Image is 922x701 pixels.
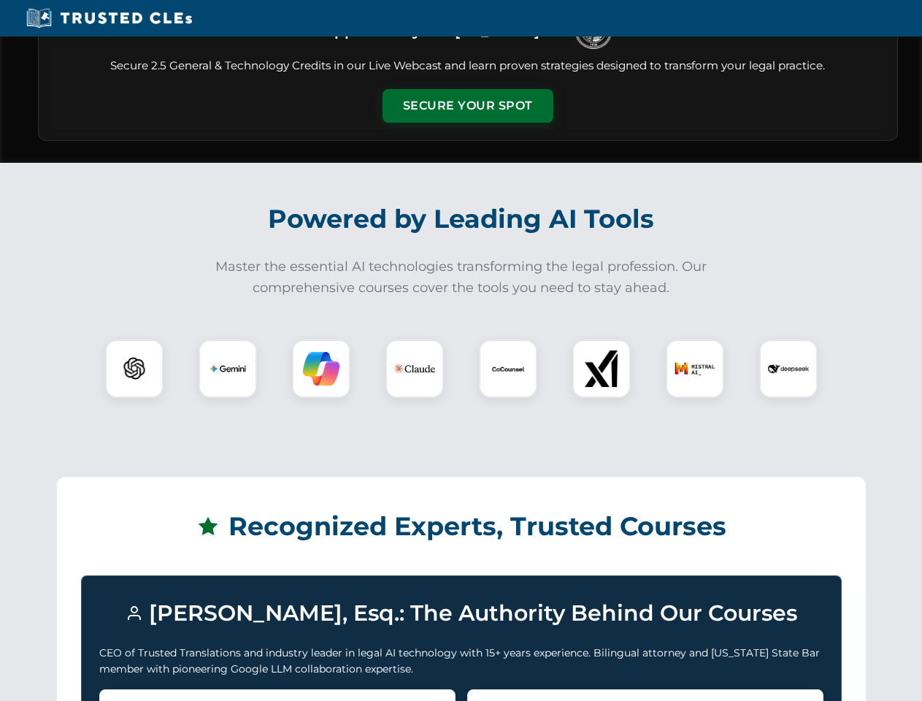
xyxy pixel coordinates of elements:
[394,348,435,389] img: Claude Logo
[383,89,553,123] button: Secure Your Spot
[105,340,164,398] div: ChatGPT
[57,194,866,245] h2: Powered by Leading AI Tools
[385,340,444,398] div: Claude
[22,7,196,29] img: Trusted CLEs
[768,348,809,389] img: DeepSeek Logo
[292,340,350,398] div: Copilot
[99,594,823,633] h3: [PERSON_NAME], Esq.: The Authority Behind Our Courses
[113,348,155,390] img: ChatGPT Logo
[490,350,526,387] img: CoCounsel Logo
[206,256,717,299] p: Master the essential AI technologies transforming the legal profession. Our comprehensive courses...
[759,340,818,398] div: DeepSeek
[583,350,620,387] img: xAI Logo
[99,645,823,678] p: CEO of Trusted Translations and industry leader in legal AI technology with 15+ years experience....
[303,350,339,387] img: Copilot Logo
[479,340,537,398] div: CoCounsel
[56,58,880,74] p: Secure 2.5 General & Technology Credits in our Live Webcast and learn proven strategies designed ...
[199,340,257,398] div: Gemini
[572,340,631,398] div: xAI
[666,340,724,398] div: Mistral AI
[210,350,246,387] img: Gemini Logo
[81,501,842,552] h2: Recognized Experts, Trusted Courses
[675,348,715,389] img: Mistral AI Logo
